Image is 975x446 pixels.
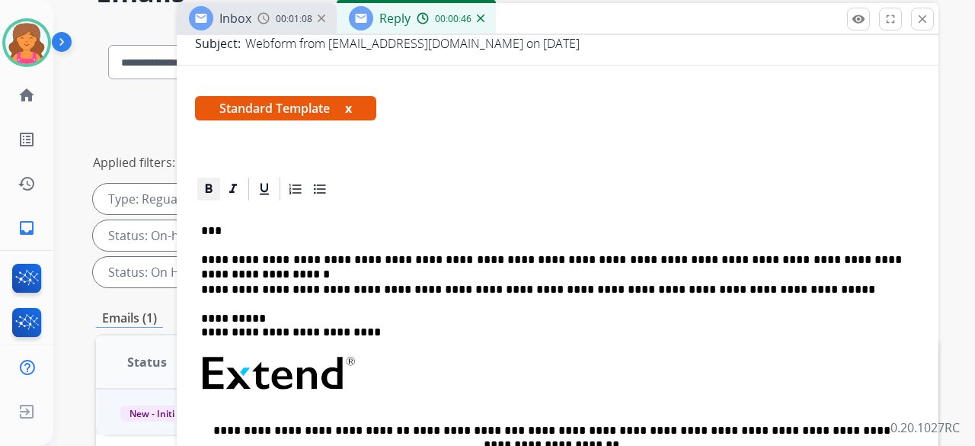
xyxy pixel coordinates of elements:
[852,12,865,26] mat-icon: remove_red_eye
[345,99,352,117] button: x
[18,175,36,193] mat-icon: history
[18,130,36,149] mat-icon: list_alt
[197,178,220,201] div: Bold
[276,13,312,25] span: 00:01:08
[96,309,163,328] p: Emails (1)
[435,13,472,25] span: 00:00:46
[93,220,291,251] div: Status: On-hold – Internal
[245,34,580,53] p: Webform from [EMAIL_ADDRESS][DOMAIN_NAME] on [DATE]
[93,153,175,172] p: Applied filters:
[219,10,251,27] span: Inbox
[195,96,376,120] span: Standard Template
[308,178,331,201] div: Bullet List
[884,12,897,26] mat-icon: fullscreen
[379,10,411,27] span: Reply
[127,353,167,371] span: Status
[916,12,929,26] mat-icon: close
[93,184,245,214] div: Type: Reguard CS
[284,178,307,201] div: Ordered List
[253,178,276,201] div: Underline
[18,86,36,104] mat-icon: home
[195,34,241,53] p: Subject:
[222,178,245,201] div: Italic
[5,21,48,64] img: avatar
[890,419,960,437] p: 0.20.1027RC
[93,257,297,287] div: Status: On Hold - Servicers
[120,406,191,422] span: New - Initial
[18,219,36,237] mat-icon: inbox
